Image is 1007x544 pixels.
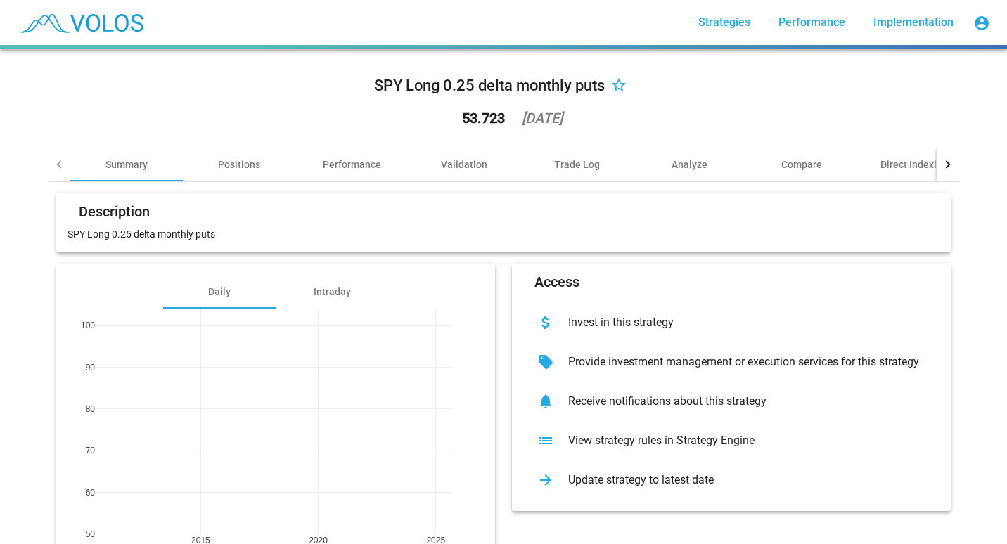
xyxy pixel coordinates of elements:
[534,390,557,413] mat-icon: notifications
[534,311,557,334] mat-icon: attach_money
[79,205,150,219] mat-card-title: Description
[698,15,750,29] span: Strategies
[687,10,762,35] a: Strategies
[323,157,381,171] div: Performance
[781,157,822,171] div: Compare
[557,394,928,408] div: Receive notifications about this strategy
[862,10,965,35] a: Implementation
[873,15,954,29] span: Implementation
[11,5,150,40] img: blue_transparent.png
[523,382,939,421] button: Receive notifications about this strategy
[557,355,928,369] div: Provide investment management or execution services for this strategy
[534,275,579,289] mat-card-title: Access
[374,75,605,97] div: SPY Long 0.25 delta monthly puts
[522,111,563,125] div: [DATE]
[880,157,948,171] div: Direct Indexing
[610,78,627,95] mat-icon: star_border
[554,157,600,171] div: Trade Log
[314,285,351,299] div: Intraday
[557,473,928,487] div: Update strategy to latest date
[523,342,939,382] button: Provide investment management or execution services for this strategy
[534,429,557,452] mat-icon: list
[462,111,505,125] div: 53.723
[973,15,990,32] mat-icon: account_circle
[441,157,487,171] div: Validation
[523,460,939,500] button: Update strategy to latest date
[534,351,557,373] mat-icon: sell
[672,157,707,171] div: Analyze
[767,10,857,35] a: Performance
[557,316,928,330] div: Invest in this strategy
[218,157,260,171] div: Positions
[105,157,148,171] div: Summary
[68,227,939,241] p: SPY Long 0.25 delta monthly puts
[523,303,939,342] button: Invest in this strategy
[534,469,557,491] mat-icon: arrow_forward
[523,421,939,460] button: View strategy rules in Strategy Engine
[778,15,845,29] span: Performance
[208,285,231,299] div: Daily
[557,434,928,448] div: View strategy rules in Strategy Engine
